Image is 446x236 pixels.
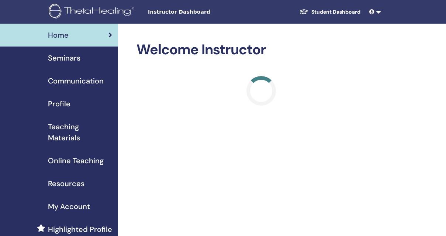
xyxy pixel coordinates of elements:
[48,98,70,109] span: Profile
[48,75,104,86] span: Communication
[148,8,259,16] span: Instructor Dashboard
[136,41,386,58] h2: Welcome Instructor
[48,52,80,64] span: Seminars
[49,4,137,20] img: logo.png
[48,201,90,212] span: My Account
[48,155,104,166] span: Online Teaching
[48,178,84,189] span: Resources
[48,121,112,143] span: Teaching Materials
[294,5,366,19] a: Student Dashboard
[48,224,112,235] span: Highlighted Profile
[48,30,69,41] span: Home
[300,8,308,15] img: graduation-cap-white.svg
